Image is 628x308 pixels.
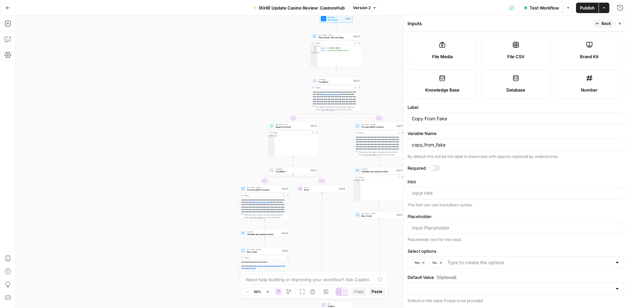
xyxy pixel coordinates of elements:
[315,86,353,89] div: Output
[432,260,437,265] span: No
[580,5,595,11] span: Publish
[414,260,420,265] span: Yes
[602,21,611,26] span: Back
[315,42,353,44] div: Output
[354,166,405,201] div: Call APIValidate and upload casinoStep 13Outputnull
[339,187,346,190] div: Step 26
[276,170,309,173] span: Condition
[408,248,624,254] label: Select options
[379,157,380,166] g: Edge from step_19 to step_13
[354,211,405,219] div: Run Code · PythonRun CodeStep 31
[268,135,275,137] div: 1
[327,302,350,305] span: End
[576,3,599,13] button: Publish
[272,131,310,134] div: Output
[250,216,262,218] span: Copy the output
[432,53,453,60] span: File Media
[396,214,403,216] div: Step 31
[297,185,347,193] div: ErrorErrorStep 26
[247,248,280,251] span: Run Code · Python
[264,174,293,184] g: Edge from step_27 to step_25
[425,87,460,93] span: Knowledge Base
[354,179,360,181] div: 1
[353,5,371,11] span: Version 2
[268,166,319,174] div: ConditionConditionStep 27
[593,19,614,28] button: Back
[247,231,280,233] span: Call API
[351,287,366,296] button: Copy
[530,5,559,11] span: Test Workflow
[327,16,344,19] span: Workflow
[304,186,337,189] span: Error
[276,126,309,129] span: Read from Grid
[408,104,624,111] label: Label
[412,115,620,122] input: Input Label
[282,249,288,252] div: Step 18
[408,165,624,171] label: Required
[361,212,395,215] span: Run Code · Python
[336,219,379,296] g: Edge from step_31 to step_22-conditional-end
[244,256,285,259] div: Output
[372,289,382,295] span: Paste
[311,32,361,67] div: Run Code · PythonParse Base URL and SlugStep 20Output{ "domain":"[DOMAIN_NAME]", "slug":"/casinos...
[276,123,309,126] span: Read from Grid
[264,237,265,247] g: Edge from step_29 to step_18
[293,157,294,166] g: Edge from step_23 to step_27
[319,34,352,36] span: Run Code · Python
[408,130,624,137] label: Variable Name
[437,274,457,281] span: (Optional)
[311,52,318,54] div: 4
[281,232,288,235] div: Step 29
[353,79,360,82] div: Step 22
[254,289,261,294] span: 50%
[361,214,395,218] span: Run Code
[247,233,280,236] span: Validate and upload casino
[319,80,352,84] span: Condition
[327,305,350,308] span: Output
[281,187,288,190] div: Step 25
[358,131,395,134] div: Output
[336,295,337,301] g: Edge from step_22-conditional-end to end
[353,35,360,38] div: Step 20
[259,5,345,11] span: (Kirill) Update Casino Review: CasinosHub
[408,202,624,208] div: The hint can use markdown syntax.
[447,259,612,266] input: Type to create the options
[408,179,624,185] label: Hint
[239,229,290,237] div: Call APIValidate and upload casinoStep 29
[315,45,317,47] span: Toggle code folding, rows 1 through 4
[319,78,352,81] span: Condition
[519,3,563,13] button: Test Workflow
[311,15,361,23] div: WorkflowSet InputsInputs
[311,45,318,47] div: 1
[327,18,344,22] span: Set Inputs
[412,142,620,148] input: copy_from_fake
[408,20,591,27] div: Inputs
[358,176,395,179] div: Output
[581,87,598,93] span: Number
[311,49,318,52] div: 3
[408,213,624,220] label: Placeholder
[364,154,377,156] span: Copy the output
[336,111,380,122] g: Edge from step_22 to step_19
[247,186,280,189] span: Run Code · Python
[293,111,336,122] g: Edge from step_22 to step_23
[350,4,379,12] button: Version 2
[244,214,288,219] div: This output is too large & has been abbreviated for review. to view the full content.
[396,125,403,128] div: Step 19
[310,169,317,172] div: Step 27
[249,3,349,13] button: (Kirill) Update Casino Review: CasinosHub
[506,87,525,93] span: Database
[293,174,323,184] g: Edge from step_27 to step_26
[408,298,624,304] p: Default to this value if input is not provided
[310,125,317,128] div: Step 23
[361,170,395,173] span: Validate and upload casino
[321,109,334,111] span: Copy the output
[412,225,620,231] input: Input Placeholder
[358,151,403,156] div: This output is too large & has been abbreviated for review. to view the full content.
[336,23,337,32] g: Edge from start to step_20
[396,169,403,172] div: Step 13
[315,106,360,111] div: This output is too large & has been abbreviated for review. to view the full content.
[304,188,337,192] span: Error
[293,193,322,289] g: Edge from step_26 to step_27-conditional-end
[319,36,352,39] span: Parse Base URL and Slug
